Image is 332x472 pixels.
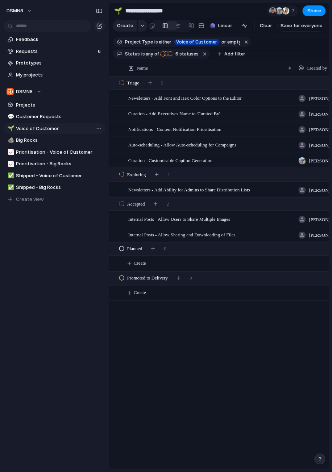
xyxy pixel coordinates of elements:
span: Create [134,289,146,297]
a: ✅Shipped - Voice of Customer [4,170,105,181]
div: 📈 [8,148,13,156]
button: Add filter [213,49,250,59]
button: 6 statuses [160,50,200,58]
span: 0 [164,245,167,253]
span: Prioritisation - Big Rocks [16,160,103,167]
span: 5 [161,79,163,87]
button: Share [303,5,326,16]
span: Shipped - Big Rocks [16,184,103,191]
span: Project Type [125,39,153,45]
div: 🪨 [8,136,13,145]
span: Planned [127,245,142,253]
div: 💬 [8,113,13,121]
span: Projects [16,102,103,109]
a: Feedback [4,34,105,45]
span: 2 [167,200,169,208]
span: either [158,39,172,45]
span: Clear [260,22,272,29]
button: iseither [153,38,174,46]
button: ✅ [7,184,14,191]
span: Big Rocks [16,137,103,144]
button: Fields [196,20,223,32]
span: Internal Posts - Allow Sharing and Downloading of Files [128,230,236,239]
button: Create view [4,194,105,205]
button: ✅ [7,172,14,179]
span: Create view [16,196,44,203]
span: Auto-scheduling - Allow Auto-scheduling for Campaigns [128,140,237,149]
span: or empty [221,39,241,45]
button: 🪨 [7,137,14,144]
span: 0 [190,275,192,282]
div: ✅ [8,183,13,192]
button: Linear [207,20,235,31]
span: Exploring [127,171,146,178]
a: 📈Prioritisation - Voice of Customer [4,147,105,158]
a: Requests6 [4,46,105,57]
span: 6 [173,51,179,57]
button: Save for everyone [277,20,326,32]
span: Linear [218,22,232,29]
span: Status [125,51,140,57]
span: Feedback [16,36,103,43]
a: ✅Shipped - Big Rocks [4,182,105,193]
span: Voice of Customer [177,39,217,45]
span: Shipped - Voice of Customer [16,172,103,179]
button: DSMN8 [3,5,36,17]
a: 💬Customer Requests [4,111,105,122]
span: My projects [16,71,103,79]
span: Requests [16,48,96,55]
span: DSMN8 [7,7,23,15]
button: isany of [140,50,161,58]
a: My projects [4,70,105,80]
span: 6 [98,48,102,55]
button: 📈 [7,149,14,156]
span: Curation - Customisable Caption Generation [128,156,213,164]
span: Add filter [225,51,246,57]
button: 📈 [7,160,14,167]
a: 🌱Voice of Customer [4,123,105,134]
span: Promoted to Delivery [127,275,168,282]
span: Internal Posts - Allow Users to Share Multiple Images [128,215,231,223]
span: Name [137,65,148,72]
span: any of [145,51,159,57]
span: Customer Requests [16,113,103,120]
span: Create [134,260,146,267]
div: 🌱 [8,124,13,133]
span: Curation - Add Executives Name to 'Curated By' [128,109,220,117]
span: Prototypes [16,59,103,67]
button: 🌱 [112,5,124,17]
span: 7 [292,7,297,15]
span: 1 [168,171,170,178]
button: DSMN8 [4,86,105,97]
span: Share [307,7,321,15]
span: is [141,51,145,57]
span: DSMN8 [16,88,33,95]
a: 📈Prioritisation - Big Rocks [4,158,105,169]
div: ✅ [8,171,13,180]
span: Newsletters - Add Ability for Admins to Share Distribution Lists [128,185,250,194]
div: 🌱 [114,6,122,16]
a: 🪨Big Rocks [4,135,105,146]
span: Created by [307,65,328,72]
span: statuses [173,51,199,57]
span: Save for everyone [281,22,323,29]
a: Projects [4,100,105,111]
span: Newsletters - Add Font and Hex Color Options to the Editor [128,94,242,102]
div: 📈 [8,160,13,168]
span: Accepted [127,200,145,208]
span: Notifications - Content Notification Prioritisation [128,125,221,133]
button: 💬 [7,113,14,120]
button: 🌱 [7,125,14,132]
span: is [154,39,158,45]
span: Triage [127,79,139,87]
button: Clear [257,20,275,32]
button: Voice of Customeror empty [173,38,242,46]
span: Prioritisation - Voice of Customer [16,149,103,156]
